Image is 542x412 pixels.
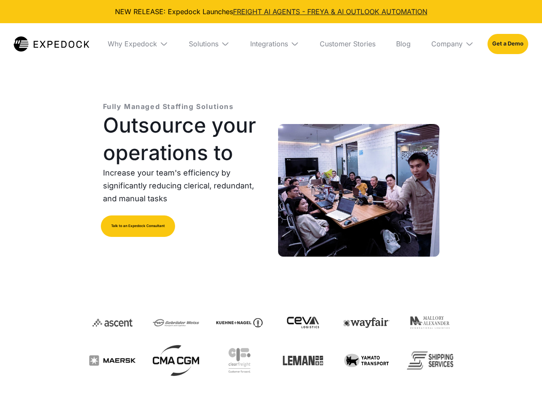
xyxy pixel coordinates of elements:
[182,23,236,64] div: Solutions
[7,7,535,16] div: NEW RELEASE: Expedock Launches
[103,167,264,205] p: Increase your team's efficiency by significantly reducing clerical, redundant, and manual tasks
[487,34,528,54] a: Get a Demo
[389,23,418,64] a: Blog
[313,23,382,64] a: Customer Stories
[424,23,481,64] div: Company
[103,112,264,167] h1: Outsource your operations to
[243,23,306,64] div: Integrations
[189,39,218,48] div: Solutions
[431,39,463,48] div: Company
[250,39,288,48] div: Integrations
[103,101,234,112] p: Fully Managed Staffing Solutions
[108,39,157,48] div: Why Expedock
[101,23,175,64] div: Why Expedock
[233,7,427,16] a: FREIGHT AI AGENTS - FREYA & AI OUTLOOK AUTOMATION
[101,215,175,237] a: Talk to an Expedock Consultant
